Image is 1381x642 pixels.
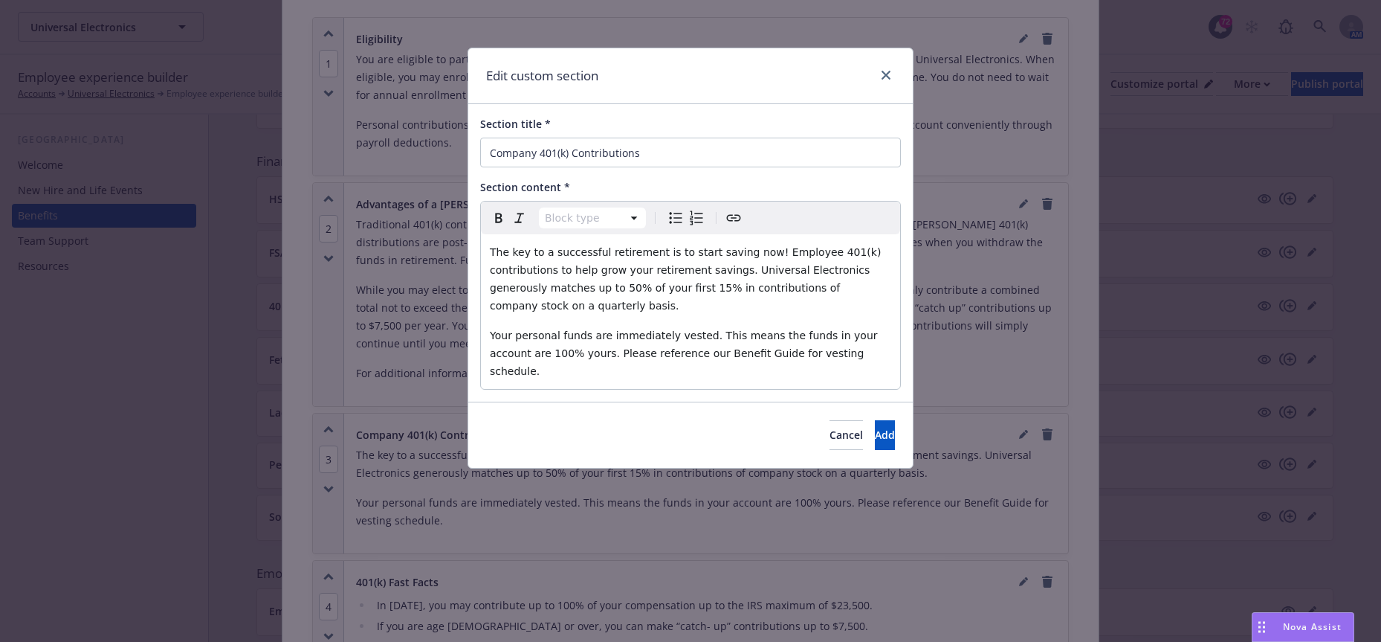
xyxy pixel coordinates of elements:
[480,117,551,131] span: Section title *
[486,66,598,86] h1: Edit custom section
[509,208,530,228] button: Italic
[490,246,884,312] span: The key to a successful retirement is to start saving now! Employee 401(k) contributions to help ...
[829,428,863,442] span: Cancel
[488,208,509,228] button: Bold
[877,66,895,84] a: close
[539,208,646,228] button: Block type
[723,208,744,228] button: Create link
[481,234,900,389] div: editable markdown
[875,420,895,450] button: Add
[480,180,570,194] span: Section content *
[665,208,686,228] button: Bulleted list
[829,420,863,450] button: Cancel
[490,330,881,377] span: Your personal funds are immediately vested. This means the funds in your account are 100% yours. ...
[665,208,707,228] div: toggle group
[1252,612,1354,642] button: Nova Assist
[1283,620,1342,633] span: Nova Assist
[875,428,895,442] span: Add
[686,208,707,228] button: Numbered list
[1252,613,1271,641] div: Drag to move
